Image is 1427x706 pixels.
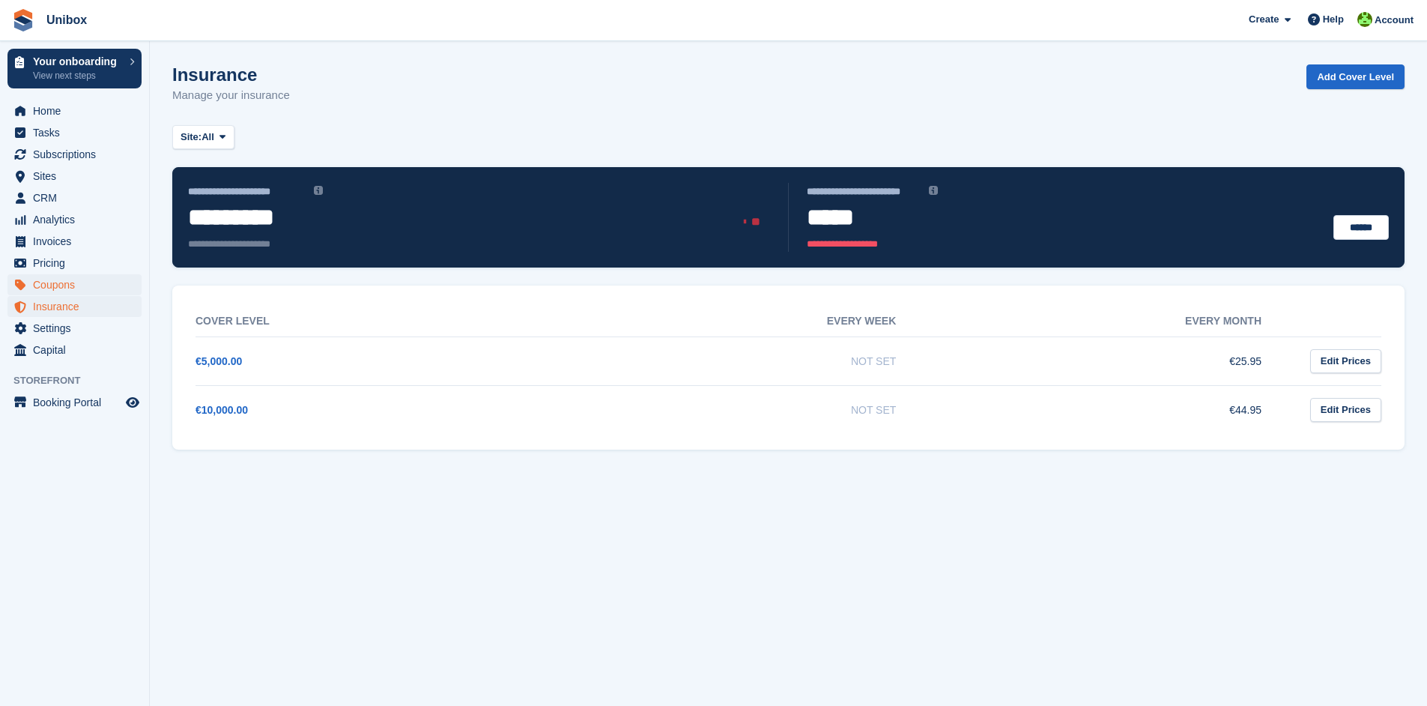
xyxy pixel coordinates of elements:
[13,373,149,388] span: Storefront
[7,392,142,413] a: menu
[561,306,927,337] th: Every week
[7,318,142,339] a: menu
[7,100,142,121] a: menu
[196,404,248,416] a: €10,000.00
[33,209,123,230] span: Analytics
[196,306,561,337] th: Cover Level
[33,166,123,187] span: Sites
[40,7,93,32] a: Unibox
[33,318,123,339] span: Settings
[1249,12,1279,27] span: Create
[7,209,142,230] a: menu
[7,253,142,274] a: menu
[929,186,938,195] img: icon-info-grey-7440780725fd019a000dd9b08b2336e03edf1995a4989e88bcd33f0948082b44.svg
[1310,398,1381,423] a: Edit Prices
[1375,13,1414,28] span: Account
[561,385,927,434] td: Not Set
[561,337,927,385] td: Not Set
[926,306,1291,337] th: Every month
[33,122,123,143] span: Tasks
[33,69,122,82] p: View next steps
[33,253,123,274] span: Pricing
[33,187,123,208] span: CRM
[33,296,123,317] span: Insurance
[33,100,123,121] span: Home
[181,130,202,145] span: Site:
[7,187,142,208] a: menu
[314,186,323,195] img: icon-info-grey-7440780725fd019a000dd9b08b2336e03edf1995a4989e88bcd33f0948082b44.svg
[33,340,123,360] span: Capital
[202,130,214,145] span: All
[124,393,142,411] a: Preview store
[7,231,142,252] a: menu
[1357,12,1372,27] img: Kreso Papec
[7,49,142,88] a: Your onboarding View next steps
[7,296,142,317] a: menu
[196,355,242,367] a: €5,000.00
[33,144,123,165] span: Subscriptions
[33,231,123,252] span: Invoices
[172,87,290,104] p: Manage your insurance
[1310,349,1381,374] a: Edit Prices
[33,392,123,413] span: Booking Portal
[7,340,142,360] a: menu
[7,144,142,165] a: menu
[926,385,1291,434] td: €44.95
[172,125,234,150] button: Site: All
[7,122,142,143] a: menu
[7,274,142,295] a: menu
[172,64,290,85] h1: Insurance
[33,56,122,67] p: Your onboarding
[1306,64,1405,89] a: Add Cover Level
[33,274,123,295] span: Coupons
[7,166,142,187] a: menu
[1323,12,1344,27] span: Help
[12,9,34,31] img: stora-icon-8386f47178a22dfd0bd8f6a31ec36ba5ce8667c1dd55bd0f319d3a0aa187defe.svg
[926,337,1291,385] td: €25.95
